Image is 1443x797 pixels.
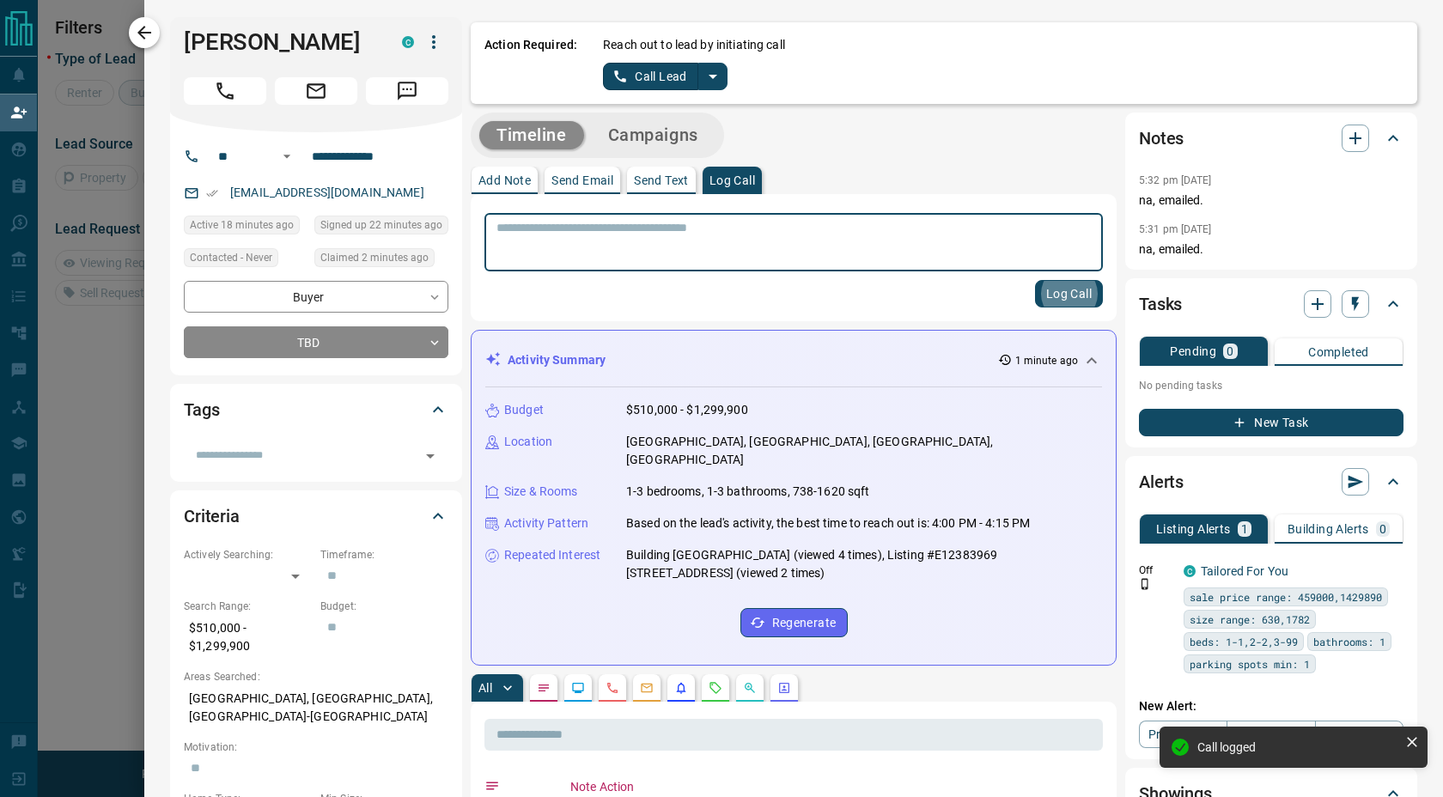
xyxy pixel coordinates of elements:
[1315,721,1403,748] a: Mr.Loft
[1139,563,1173,578] p: Off
[626,514,1030,532] p: Based on the lead's activity, the best time to reach out is: 4:00 PM - 4:15 PM
[1197,740,1398,754] div: Call logged
[1190,588,1382,605] span: sale price range: 459000,1429890
[537,681,551,695] svg: Notes
[320,599,448,614] p: Budget:
[1170,345,1216,357] p: Pending
[1139,578,1151,590] svg: Push Notification Only
[478,682,492,694] p: All
[184,547,312,563] p: Actively Searching:
[606,681,619,695] svg: Calls
[485,344,1102,376] div: Activity Summary1 minute ago
[709,174,755,186] p: Log Call
[504,401,544,419] p: Budget
[603,63,698,90] button: Call Lead
[504,514,588,532] p: Activity Pattern
[184,389,448,430] div: Tags
[184,396,219,423] h2: Tags
[184,502,240,530] h2: Criteria
[320,249,429,266] span: Claimed 2 minutes ago
[1184,565,1196,577] div: condos.ca
[504,483,578,501] p: Size & Rooms
[1139,409,1403,436] button: New Task
[184,684,448,731] p: [GEOGRAPHIC_DATA], [GEOGRAPHIC_DATA], [GEOGRAPHIC_DATA]-[GEOGRAPHIC_DATA]
[184,77,266,105] span: Call
[1379,523,1386,535] p: 0
[484,36,577,90] p: Action Required:
[626,483,870,501] p: 1-3 bedrooms, 1-3 bathrooms, 738-1620 sqft
[1313,633,1385,650] span: bathrooms: 1
[504,433,552,451] p: Location
[206,187,218,199] svg: Email Verified
[1190,655,1310,672] span: parking spots min: 1
[1139,461,1403,502] div: Alerts
[184,28,376,56] h1: [PERSON_NAME]
[626,401,748,419] p: $510,000 - $1,299,900
[184,496,448,537] div: Criteria
[314,248,448,272] div: Wed Oct 15 2025
[1015,353,1078,368] p: 1 minute ago
[479,121,584,149] button: Timeline
[402,36,414,48] div: condos.ca
[626,546,1102,582] p: Building [GEOGRAPHIC_DATA] (viewed 4 times), Listing #E12383969 [STREET_ADDRESS] (viewed 2 times)
[1190,611,1310,628] span: size range: 630,1782
[1139,174,1212,186] p: 5:32 pm [DATE]
[1139,223,1212,235] p: 5:31 pm [DATE]
[640,681,654,695] svg: Emails
[1288,523,1369,535] p: Building Alerts
[190,216,294,234] span: Active 18 minutes ago
[184,739,448,755] p: Motivation:
[508,351,606,369] p: Activity Summary
[1139,697,1403,715] p: New Alert:
[1139,290,1182,318] h2: Tasks
[1227,721,1315,748] a: Condos
[570,778,1096,796] p: Note Action
[1139,240,1403,259] p: na, emailed.
[478,174,531,186] p: Add Note
[603,63,728,90] div: split button
[1139,283,1403,325] div: Tasks
[184,281,448,313] div: Buyer
[1227,345,1233,357] p: 0
[1139,721,1227,748] a: Property
[184,614,312,660] p: $510,000 - $1,299,900
[674,681,688,695] svg: Listing Alerts
[1139,192,1403,210] p: na, emailed.
[626,433,1102,469] p: [GEOGRAPHIC_DATA], [GEOGRAPHIC_DATA], [GEOGRAPHIC_DATA], [GEOGRAPHIC_DATA]
[184,599,312,614] p: Search Range:
[740,608,848,637] button: Regenerate
[1035,280,1103,307] button: Log Call
[366,77,448,105] span: Message
[1156,523,1231,535] p: Listing Alerts
[320,547,448,563] p: Timeframe:
[1139,118,1403,159] div: Notes
[1139,373,1403,398] p: No pending tasks
[1308,346,1369,358] p: Completed
[418,444,442,468] button: Open
[184,326,448,358] div: TBD
[275,77,357,105] span: Email
[277,146,297,167] button: Open
[1139,468,1184,496] h2: Alerts
[634,174,689,186] p: Send Text
[1139,125,1184,152] h2: Notes
[591,121,715,149] button: Campaigns
[504,546,600,564] p: Repeated Interest
[314,216,448,240] div: Wed Oct 15 2025
[571,681,585,695] svg: Lead Browsing Activity
[230,186,424,199] a: [EMAIL_ADDRESS][DOMAIN_NAME]
[1201,564,1288,578] a: Tailored For You
[777,681,791,695] svg: Agent Actions
[190,249,272,266] span: Contacted - Never
[320,216,442,234] span: Signed up 22 minutes ago
[603,36,785,54] p: Reach out to lead by initiating call
[184,669,448,684] p: Areas Searched:
[1190,633,1298,650] span: beds: 1-1,2-2,3-99
[1241,523,1248,535] p: 1
[551,174,613,186] p: Send Email
[709,681,722,695] svg: Requests
[184,216,306,240] div: Wed Oct 15 2025
[743,681,757,695] svg: Opportunities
